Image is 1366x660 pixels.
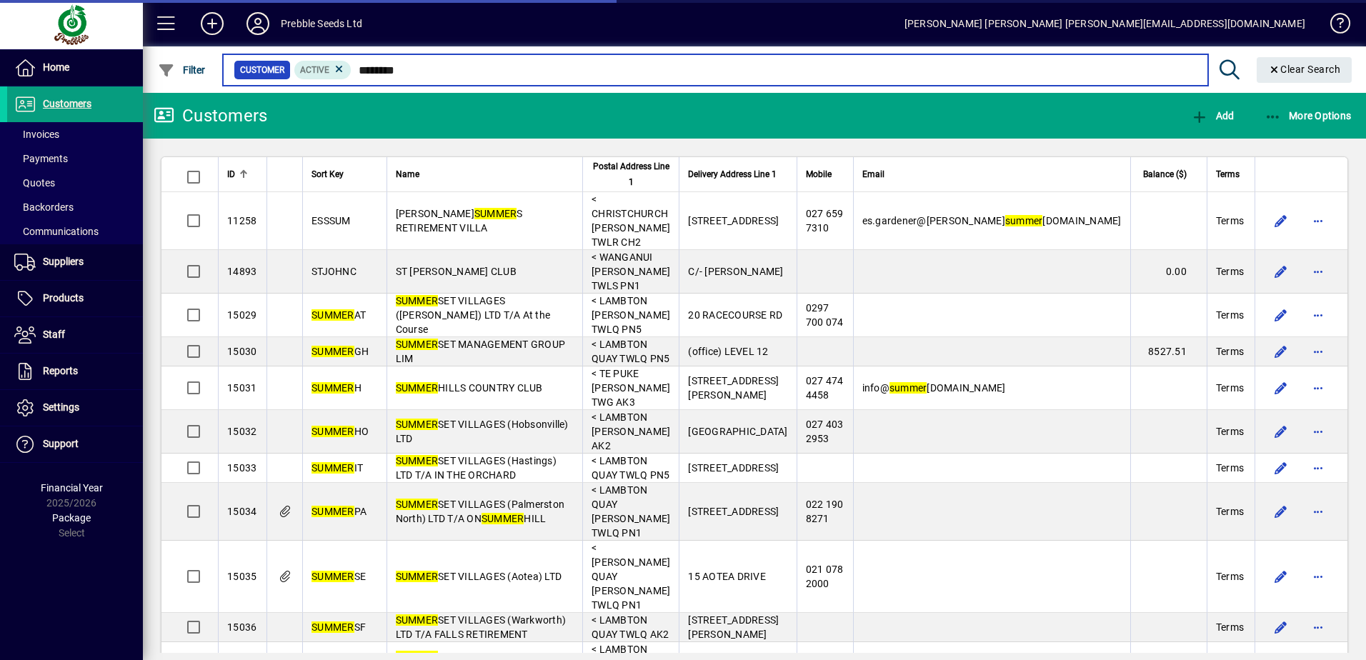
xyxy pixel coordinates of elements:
em: SUMMER [396,295,439,306]
button: Edit [1270,340,1292,363]
button: More Options [1261,103,1355,129]
button: Clear [1257,57,1352,83]
button: Edit [1270,304,1292,326]
em: SUMMER [311,621,354,633]
span: 0297 700 074 [806,302,844,328]
div: Prebble Seeds Ltd [281,12,362,35]
span: Settings [43,401,79,413]
button: More options [1307,209,1330,232]
span: < LAMBTON QUAY [PERSON_NAME] TWLQ PN1 [592,484,670,539]
span: es.gardener@[PERSON_NAME] [DOMAIN_NAME] [862,215,1122,226]
a: Products [7,281,143,316]
div: Email [862,166,1122,182]
div: Customers [154,104,267,127]
span: Clear Search [1268,64,1341,75]
em: SUMMER [396,419,439,430]
mat-chip: Activation Status: Active [294,61,352,79]
span: SET MANAGEMENT GROUP LIM [396,339,566,364]
span: ID [227,166,235,182]
span: HO [311,426,369,437]
span: Filter [158,64,206,76]
span: < LAMBTON QUAY TWLQ AK2 [592,614,669,640]
button: More options [1307,260,1330,283]
button: Edit [1270,456,1292,479]
em: SUMMER [311,346,354,357]
span: SET VILLAGES (Warkworth) LTD T/A FALLS RETIREMENT [396,614,567,640]
div: Mobile [806,166,844,182]
span: Terms [1216,620,1244,634]
span: SET VILLAGES (Aotea) LTD [396,571,562,582]
span: [STREET_ADDRESS][PERSON_NAME] [688,614,779,640]
span: Payments [14,153,68,164]
span: 15031 [227,382,256,394]
a: Reports [7,354,143,389]
div: ID [227,166,258,182]
span: SET VILLAGES ([PERSON_NAME]) LTD T/A At the Course [396,295,551,335]
button: Edit [1270,260,1292,283]
span: Terms [1216,166,1240,182]
span: Email [862,166,884,182]
button: Edit [1270,209,1292,232]
span: 14893 [227,266,256,277]
span: [STREET_ADDRESS] [688,506,779,517]
a: Staff [7,317,143,353]
em: summer [889,382,927,394]
a: Invoices [7,122,143,146]
span: [GEOGRAPHIC_DATA] [688,426,787,437]
span: Active [300,65,329,75]
span: 15036 [227,621,256,633]
em: SUMMER [396,499,439,510]
span: 11258 [227,215,256,226]
em: SUMMER [311,506,354,517]
span: < LAMBTON QUAY TWLQ PN5 [592,339,669,364]
span: Postal Address Line 1 [592,159,670,190]
span: Financial Year [41,482,103,494]
span: 027 659 7310 [806,208,844,234]
span: 027 474 4458 [806,375,844,401]
button: Add [1187,103,1237,129]
span: GH [311,346,369,357]
a: Home [7,50,143,86]
span: PA [311,506,367,517]
span: ST [PERSON_NAME] CLUB [396,266,517,277]
span: Suppliers [43,256,84,267]
span: Name [396,166,419,182]
a: Backorders [7,195,143,219]
button: Edit [1270,565,1292,588]
span: 15034 [227,506,256,517]
span: Quotes [14,177,55,189]
button: More options [1307,500,1330,523]
span: ESSSUM [311,215,351,226]
span: [STREET_ADDRESS] [688,215,779,226]
em: SUMMER [311,426,354,437]
span: < CHRISTCHURCH [PERSON_NAME] TWLR CH2 [592,194,670,248]
button: Filter [154,57,209,83]
span: SF [311,621,366,633]
span: 022 190 8271 [806,499,844,524]
span: (office) LEVEL 12 [688,346,768,357]
em: SUMMER [396,571,439,582]
button: More options [1307,565,1330,588]
span: Add [1191,110,1234,121]
span: < [PERSON_NAME] QUAY [PERSON_NAME] TWLQ PN1 [592,542,670,611]
span: Communications [14,226,99,237]
span: AT [311,309,366,321]
span: Products [43,292,84,304]
em: SUMMER [311,382,354,394]
span: 15030 [227,346,256,357]
span: info@ [DOMAIN_NAME] [862,382,1006,394]
span: STJOHNC [311,266,357,277]
a: Communications [7,219,143,244]
button: More options [1307,456,1330,479]
span: 15035 [227,571,256,582]
em: SUMMER [396,455,439,466]
span: [STREET_ADDRESS][PERSON_NAME] [688,375,779,401]
span: Delivery Address Line 1 [688,166,777,182]
span: < WANGANUI [PERSON_NAME] TWLS PN1 [592,251,670,291]
button: Edit [1270,376,1292,399]
button: Edit [1270,616,1292,639]
span: Invoices [14,129,59,140]
a: Support [7,426,143,462]
span: IT [311,462,363,474]
span: SET VILLAGES (Palmerston North) LTD T/A ON HILL [396,499,565,524]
